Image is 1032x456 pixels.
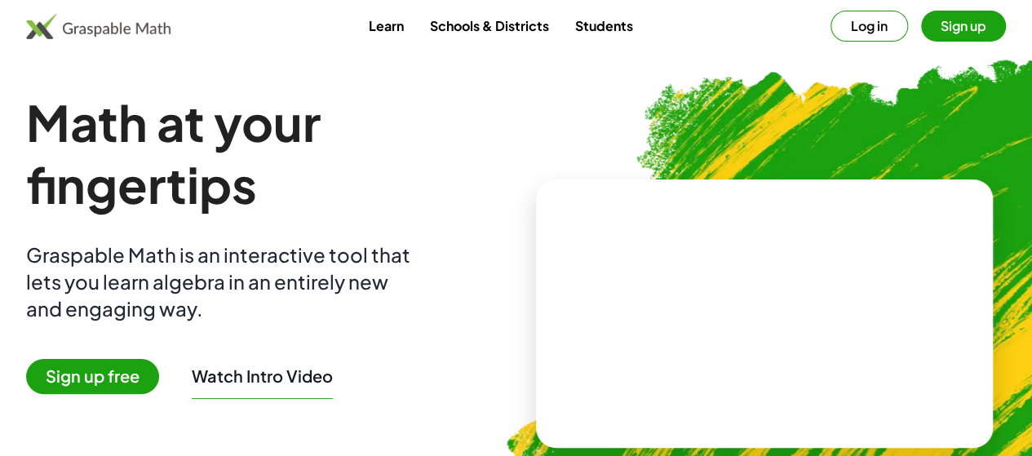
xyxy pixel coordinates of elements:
a: Students [561,11,645,41]
div: Graspable Math is an interactive tool that lets you learn algebra in an entirely new and engaging... [26,241,418,322]
button: Sign up [921,11,1006,42]
button: Watch Intro Video [192,365,333,387]
button: Log in [830,11,908,42]
video: What is this? This is dynamic math notation. Dynamic math notation plays a central role in how Gr... [642,252,887,374]
h1: Math at your fingertips [26,91,510,215]
span: Sign up free [26,359,159,394]
a: Learn [355,11,416,41]
a: Schools & Districts [416,11,561,41]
